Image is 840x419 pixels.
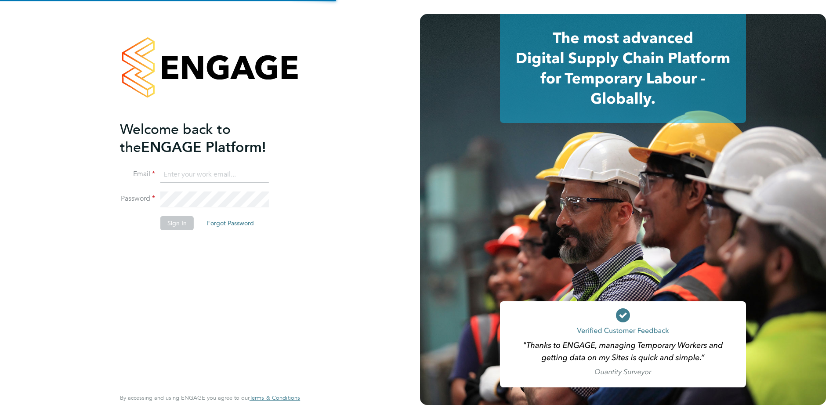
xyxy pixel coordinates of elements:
label: Password [120,194,155,203]
button: Sign In [160,216,194,230]
button: Forgot Password [200,216,261,230]
h2: ENGAGE Platform! [120,120,291,156]
span: Welcome back to the [120,121,231,156]
span: By accessing and using ENGAGE you agree to our [120,394,300,401]
input: Enter your work email... [160,167,269,183]
a: Terms & Conditions [250,394,300,401]
label: Email [120,170,155,179]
